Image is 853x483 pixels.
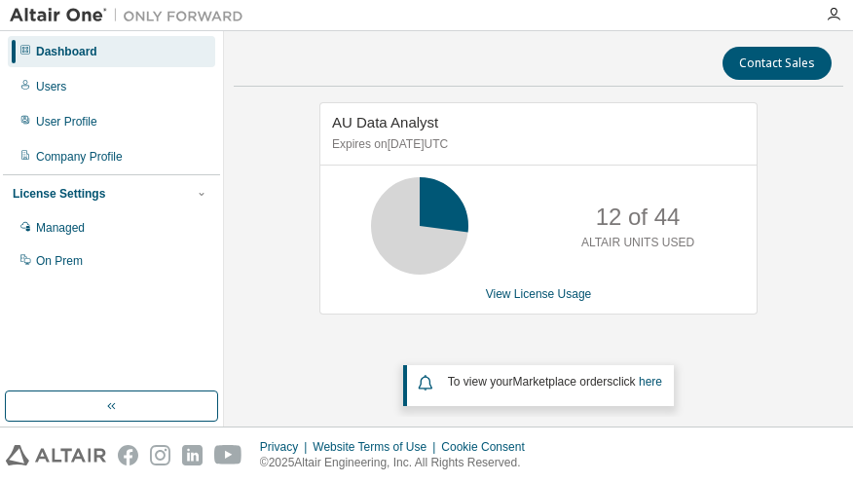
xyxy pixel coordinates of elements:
[332,136,740,153] p: Expires on [DATE] UTC
[448,375,662,389] span: To view your click
[332,114,438,130] span: AU Data Analyst
[36,44,97,59] div: Dashboard
[36,79,66,94] div: Users
[10,6,253,25] img: Altair One
[639,375,662,389] a: here
[260,455,537,471] p: © 2025 Altair Engineering, Inc. All Rights Reserved.
[36,220,85,236] div: Managed
[441,439,536,455] div: Cookie Consent
[581,235,694,251] p: ALTAIR UNITS USED
[313,439,441,455] div: Website Terms of Use
[214,445,242,465] img: youtube.svg
[36,253,83,269] div: On Prem
[150,445,170,465] img: instagram.svg
[118,445,138,465] img: facebook.svg
[723,47,832,80] button: Contact Sales
[13,186,105,202] div: License Settings
[36,114,97,130] div: User Profile
[6,445,106,465] img: altair_logo.svg
[486,287,592,301] a: View License Usage
[182,445,203,465] img: linkedin.svg
[513,375,613,389] em: Marketplace orders
[596,201,681,234] p: 12 of 44
[36,149,123,165] div: Company Profile
[260,439,313,455] div: Privacy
